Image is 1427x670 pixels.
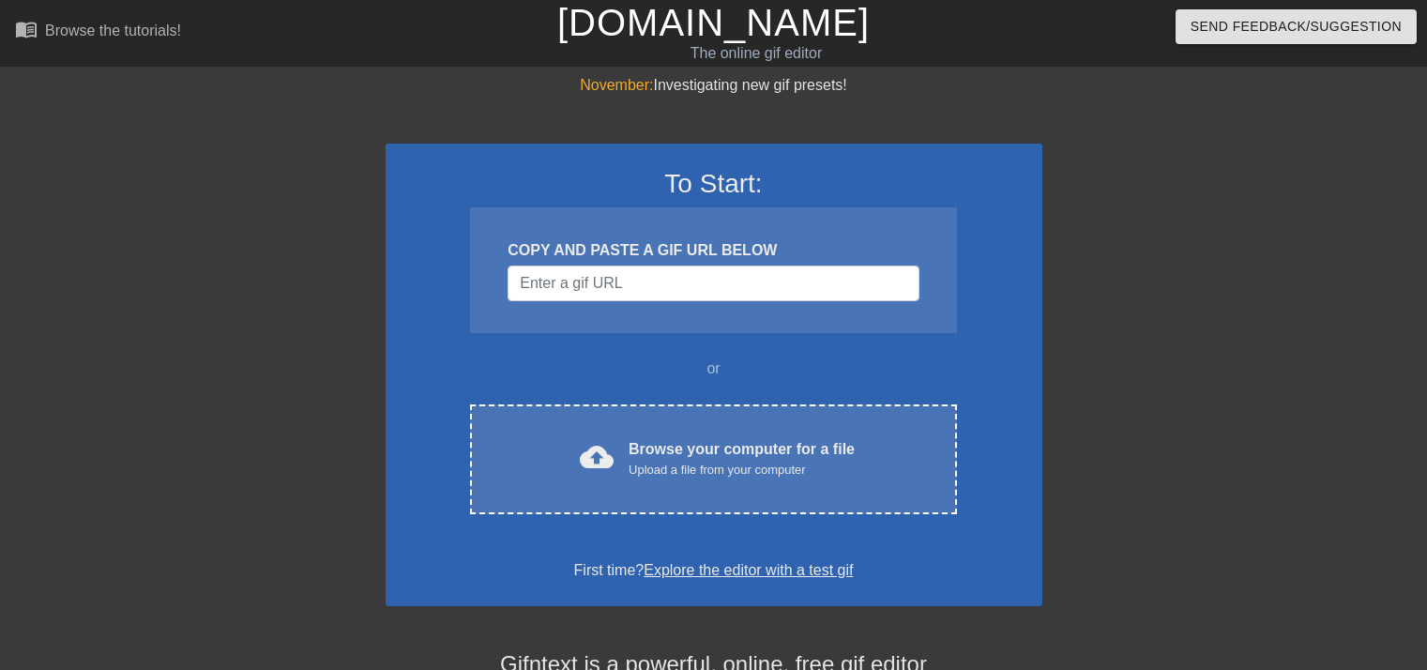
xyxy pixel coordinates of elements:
[386,74,1042,97] div: Investigating new gif presets!
[434,358,994,380] div: or
[410,168,1018,200] h3: To Start:
[580,440,614,474] span: cloud_upload
[1191,15,1402,38] span: Send Feedback/Suggestion
[15,18,38,40] span: menu_book
[508,266,918,301] input: Username
[557,2,870,43] a: [DOMAIN_NAME]
[45,23,181,38] div: Browse the tutorials!
[1176,9,1417,44] button: Send Feedback/Suggestion
[508,239,918,262] div: COPY AND PASTE A GIF URL BELOW
[629,438,855,480] div: Browse your computer for a file
[580,77,653,93] span: November:
[15,18,181,47] a: Browse the tutorials!
[629,461,855,480] div: Upload a file from your computer
[410,559,1018,582] div: First time?
[644,562,853,578] a: Explore the editor with a test gif
[485,42,1027,65] div: The online gif editor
